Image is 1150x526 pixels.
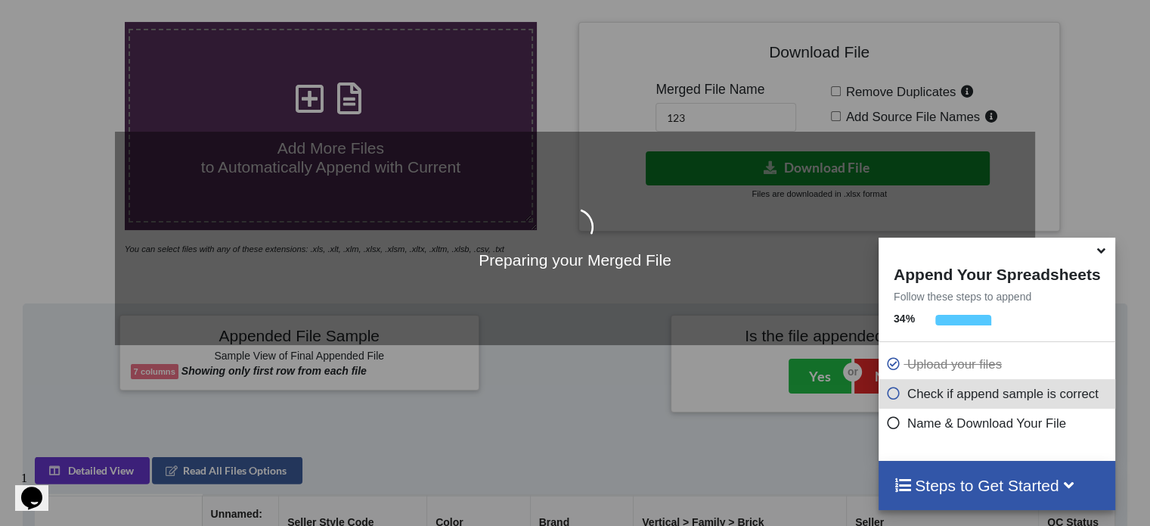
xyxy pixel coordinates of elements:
[886,384,1111,403] p: Check if append sample is correct
[894,313,915,325] b: 34 %
[894,476,1100,495] h4: Steps to Get Started
[879,261,1115,284] h4: Append Your Spreadsheets
[886,414,1111,433] p: Name & Download Your File
[115,251,1035,269] h4: Preparing your Merged File
[879,289,1115,304] p: Follow these steps to append
[886,355,1111,374] p: Upload your files
[15,465,64,511] iframe: chat widget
